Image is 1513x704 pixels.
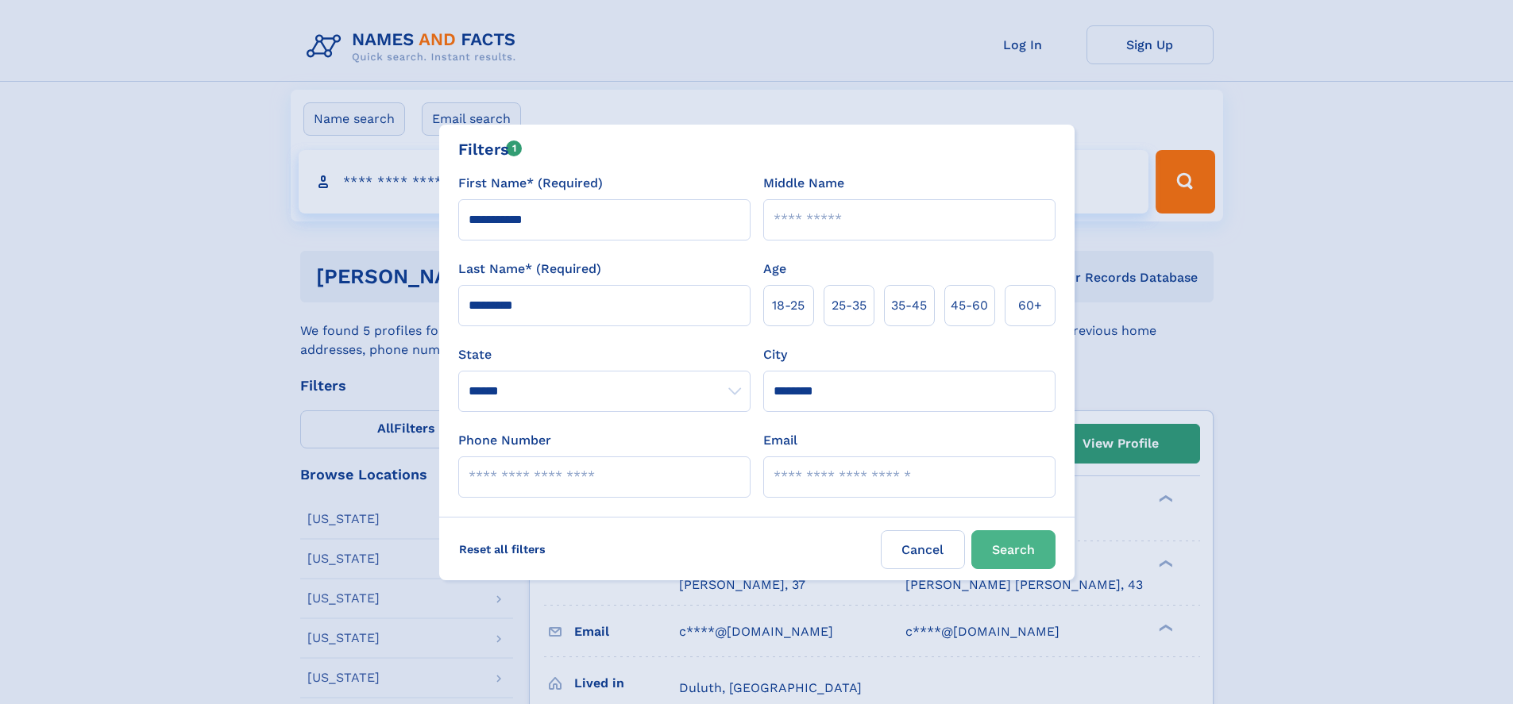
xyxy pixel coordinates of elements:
[763,431,797,450] label: Email
[763,345,787,364] label: City
[772,296,805,315] span: 18‑25
[458,260,601,279] label: Last Name* (Required)
[458,431,551,450] label: Phone Number
[458,137,523,161] div: Filters
[832,296,867,315] span: 25‑35
[449,530,556,568] label: Reset all filters
[951,296,988,315] span: 45‑60
[763,174,844,193] label: Middle Name
[1018,296,1042,315] span: 60+
[763,260,786,279] label: Age
[458,345,751,364] label: State
[458,174,603,193] label: First Name* (Required)
[891,296,927,315] span: 35‑45
[971,530,1056,569] button: Search
[881,530,965,569] label: Cancel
